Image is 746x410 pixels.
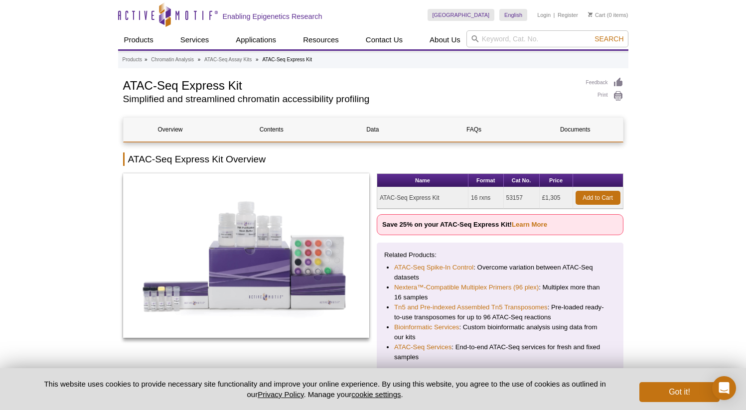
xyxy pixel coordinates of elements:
[424,30,466,49] a: About Us
[537,11,551,18] a: Login
[512,221,547,228] a: Learn More
[499,9,527,21] a: English
[592,34,626,43] button: Search
[256,57,259,62] li: »
[540,187,573,209] td: £1,305
[586,77,623,88] a: Feedback
[123,77,576,92] h1: ATAC-Seq Express Kit
[588,9,628,21] li: (0 items)
[394,342,451,352] a: ATAC-Seq Services
[586,91,623,102] a: Print
[394,322,459,332] a: Bioinformatic Services
[428,9,495,21] a: [GEOGRAPHIC_DATA]
[382,221,547,228] strong: Save 25% on your ATAC-Seq Express Kit!
[394,302,548,312] a: Tn5 and Pre-indexed Assembled Tn5 Transposomes
[639,382,719,402] button: Got it!
[174,30,215,49] a: Services
[504,187,540,209] td: 53157
[151,55,194,64] a: Chromatin Analysis
[145,57,148,62] li: »
[540,174,573,187] th: Price
[595,35,623,43] span: Search
[394,282,606,302] li: : Multiplex more than 16 samples
[427,118,521,141] a: FAQs
[360,30,409,49] a: Contact Us
[588,11,605,18] a: Cart
[394,302,606,322] li: : Pre-loaded ready-to-use transposomes for up to 96 ATAC-Seq reactions
[558,11,578,18] a: Register
[223,12,322,21] h2: Enabling Epigenetics Research
[27,379,623,400] p: This website uses cookies to provide necessary site functionality and improve your online experie...
[588,12,593,17] img: Your Cart
[468,187,504,209] td: 16 rxns
[384,250,616,260] p: Related Products:
[377,187,468,209] td: ATAC-Seq Express Kit
[468,174,504,187] th: Format
[394,263,473,273] a: ATAC-Seq Spike-In Control
[123,55,142,64] a: Products
[123,152,623,166] h2: ATAC-Seq Express Kit Overview
[394,263,606,282] li: : Overcome variation between ATAC-Seq datasets
[394,322,606,342] li: : Custom bioinformatic analysis using data from our kits
[124,118,217,141] a: Overview
[377,174,468,187] th: Name
[576,191,620,205] a: Add to Cart
[204,55,252,64] a: ATAC-Seq Assay Kits
[230,30,282,49] a: Applications
[394,282,539,292] a: Nextera™-Compatible Multiplex Primers (96 plex)
[504,174,540,187] th: Cat No.
[466,30,628,47] input: Keyword, Cat. No.
[198,57,201,62] li: »
[351,390,401,399] button: cookie settings
[326,118,420,141] a: Data
[123,173,370,338] img: ATAC-Seq Express Kit
[528,118,622,141] a: Documents
[262,57,312,62] li: ATAC-Seq Express Kit
[225,118,318,141] a: Contents
[554,9,555,21] li: |
[297,30,345,49] a: Resources
[258,390,303,399] a: Privacy Policy
[118,30,159,49] a: Products
[394,342,606,362] li: : End-to-end ATAC-Seq services for fresh and fixed samples
[123,95,576,104] h2: Simplified and streamlined chromatin accessibility profiling
[712,376,736,400] div: Open Intercom Messenger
